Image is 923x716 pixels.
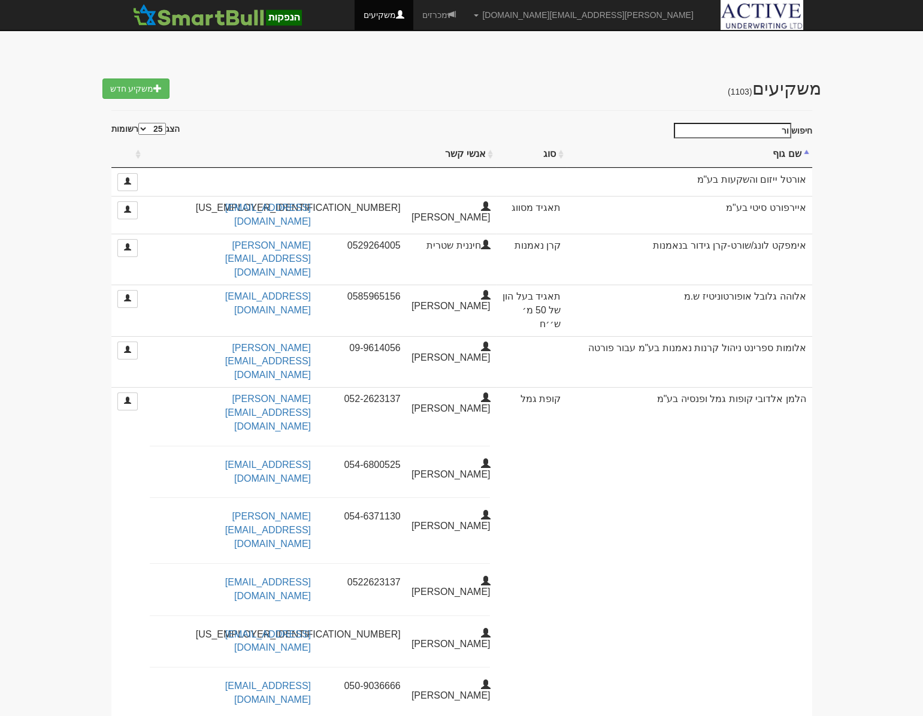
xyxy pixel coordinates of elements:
div: 054-6371130 [320,510,410,524]
div: [PERSON_NAME] [410,679,500,703]
label: הצג רשומות [111,123,180,135]
td: איירפורט סיטי בע"מ [567,196,812,234]
td: אלומות ספרינט ניהול קרנות נאמנות בע"מ עבור פורטה [567,336,812,388]
div: [PERSON_NAME] [410,510,500,533]
td: אימפקט לונג/שורט-קרן גידור בנאמנות [567,234,812,285]
a: [EMAIL_ADDRESS][DOMAIN_NAME] [225,460,311,484]
div: [PERSON_NAME] [410,290,500,313]
div: [US_EMPLOYER_IDENTIFICATION_NUMBER] [320,201,410,215]
td: תאגיד מסווג [496,196,567,234]
th: סוג : activate to sort column ascending [496,141,567,168]
a: משקיע חדש [102,78,170,99]
div: חיננית שטרית [410,239,500,253]
div: 050-9036666 [320,679,410,693]
img: SmartBull Logo [129,3,305,27]
div: [PERSON_NAME] [410,576,500,599]
td: קרן נאמנות [496,234,567,285]
a: [EMAIL_ADDRESS][DOMAIN_NAME] [225,291,311,315]
div: [PERSON_NAME] [410,342,500,365]
div: 0529264005 [320,239,410,253]
div: [PERSON_NAME] [410,458,500,482]
label: חיפוש [670,123,812,138]
a: [PERSON_NAME][EMAIL_ADDRESS][DOMAIN_NAME] [225,240,311,278]
td: תאגיד בעל הון של 50 מ׳ ש׳׳ח [496,285,567,336]
input: חיפוש [674,123,791,138]
div: [PERSON_NAME] [410,392,500,416]
div: [US_EMPLOYER_IDENTIFICATION_NUMBER] [320,628,410,642]
a: [EMAIL_ADDRESS][DOMAIN_NAME] [225,629,311,653]
th: אנשי קשר : activate to sort column ascending [144,141,497,168]
a: [PERSON_NAME][EMAIL_ADDRESS][DOMAIN_NAME] [225,343,311,380]
div: 0522623137 [320,576,410,590]
a: [PERSON_NAME][EMAIL_ADDRESS][DOMAIN_NAME] [225,394,311,431]
select: הצגרשומות [138,123,166,135]
a: [PERSON_NAME][EMAIL_ADDRESS][DOMAIN_NAME] [225,511,311,549]
th: : activate to sort column ascending [111,141,144,168]
td: אלוהה גלובל אופורטוניטיז ש.מ [567,285,812,336]
div: [PERSON_NAME] [410,201,500,225]
div: [PERSON_NAME] [410,628,500,651]
a: [EMAIL_ADDRESS][DOMAIN_NAME] [225,203,311,226]
th: שם גוף : activate to sort column descending [567,141,812,168]
div: 052-2623137 [320,392,410,406]
span: משקיעים [728,78,821,98]
div: 0585965156 [320,290,410,304]
a: [EMAIL_ADDRESS][DOMAIN_NAME] [225,681,311,705]
div: 09-9614056 [320,342,410,355]
div: 054-6800525 [320,458,410,472]
h5: (1103) [728,87,752,96]
a: [EMAIL_ADDRESS][DOMAIN_NAME] [225,577,311,601]
td: אורטל ייזום והשקעות בע"מ [567,168,812,196]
